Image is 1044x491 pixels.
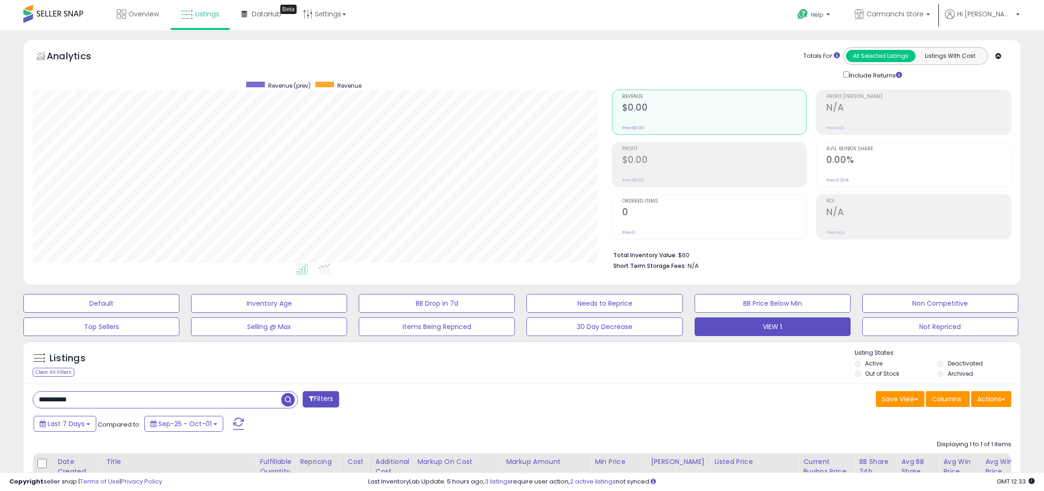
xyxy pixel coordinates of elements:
label: Archived [948,370,973,378]
div: seller snap | | [9,477,162,486]
div: Listed Price [714,457,795,467]
span: Profit [PERSON_NAME] [826,94,1011,99]
span: 2025-10-10 12:33 GMT [997,477,1035,486]
p: Listing States: [855,349,1021,358]
span: Listings [195,9,220,19]
button: 30 Day Decrease [526,317,682,336]
button: Sep-25 - Oct-01 [144,416,223,432]
span: DataHub [252,9,281,19]
div: Totals For [803,52,840,61]
a: Help [790,1,839,30]
h2: N/A [826,207,1011,219]
small: Prev: 0 [622,230,635,235]
span: Sep-25 - Oct-01 [158,419,212,428]
div: Tooltip anchor [280,5,297,14]
button: Columns [926,391,970,407]
button: Actions [971,391,1011,407]
span: Revenue [622,94,807,99]
div: Min Price [595,457,643,467]
a: 3 listings [485,477,511,486]
span: Profit [622,147,807,152]
span: Overview [128,9,159,19]
span: Ordered Items [622,199,807,204]
div: Avg Win Price [943,457,977,477]
h2: N/A [826,102,1011,115]
small: Prev: $0.00 [622,125,644,131]
label: Active [865,359,882,367]
button: VIEW 1 [695,317,851,336]
button: Last 7 Days [34,416,96,432]
div: Current Buybox Price [803,457,851,477]
button: Inventory Age [191,294,347,313]
button: Not Repriced [862,317,1018,336]
div: Displaying 1 to 1 of 1 items [937,440,1011,449]
b: Total Inventory Value: [613,251,677,259]
button: BB Drop in 7d [359,294,515,313]
div: Include Returns [836,70,913,80]
button: Save View [876,391,924,407]
span: N/A [688,261,699,270]
strong: Copyright [9,477,43,486]
div: [PERSON_NAME] [651,457,706,467]
div: Repricing [300,457,340,467]
h2: $0.00 [622,154,807,167]
span: Hi [PERSON_NAME] [957,9,1013,19]
span: Carmanchi Store [866,9,923,19]
a: Hi [PERSON_NAME] [945,9,1020,30]
button: Selling @ Max [191,317,347,336]
button: Listings With Cost [915,50,985,62]
h2: 0 [622,207,807,219]
h5: Listings [50,352,85,365]
div: Additional Cost [376,457,410,477]
h2: $0.00 [622,102,807,115]
span: ROI [826,199,1011,204]
button: Non Competitive [862,294,1018,313]
div: Title [106,457,252,467]
h2: 0.00% [826,154,1011,167]
div: Clear All Filters [33,368,74,377]
span: Last 7 Days [48,419,85,428]
div: Last InventoryLab Update: 5 hours ago, require user action, not synced. [368,477,1035,486]
li: $60 [613,249,1004,260]
div: Avg BB Share [901,457,935,477]
button: Needs to Reprice [526,294,682,313]
a: Terms of Use [80,477,120,486]
small: Prev: 0.00% [826,177,849,183]
small: Prev: $0.00 [622,177,644,183]
div: Cost [348,457,368,467]
button: Filters [303,391,339,407]
i: Get Help [797,8,809,20]
th: The percentage added to the cost of goods (COGS) that forms the calculator for Min & Max prices. [413,453,502,490]
span: Revenue (prev) [268,82,311,90]
span: Help [811,11,824,19]
div: BB Share 24h. [859,457,893,477]
button: Top Sellers [23,317,179,336]
b: Short Term Storage Fees: [613,262,686,270]
button: BB Price Below Min [695,294,851,313]
button: All Selected Listings [846,50,916,62]
a: 2 active listings [570,477,616,486]
button: Items Being Repriced [359,317,515,336]
small: Prev: N/A [826,125,845,131]
div: Date Created [57,457,98,477]
span: Revenue [337,82,362,90]
a: Privacy Policy [121,477,162,486]
span: Compared to: [98,420,141,429]
div: Markup on Cost [417,457,498,467]
div: Avg Win Price 24h. [985,457,1019,486]
label: Deactivated [948,359,983,367]
span: Avg. Buybox Share [826,147,1011,152]
div: Fulfillable Quantity [260,457,292,477]
h5: Analytics [47,49,109,65]
div: Markup Amount [506,457,587,467]
label: Out of Stock [865,370,899,378]
span: Columns [932,394,961,404]
small: Prev: N/A [826,230,845,235]
button: Default [23,294,179,313]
